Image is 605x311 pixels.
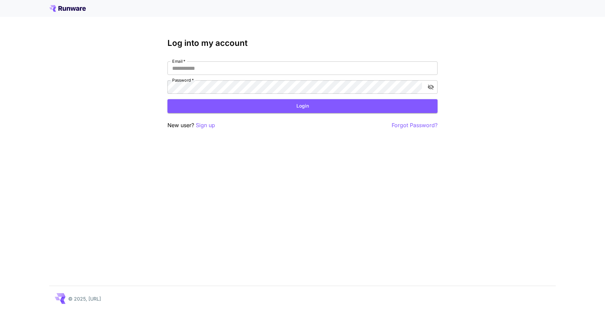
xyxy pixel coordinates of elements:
[167,99,438,113] button: Login
[167,38,438,48] h3: Log into my account
[425,81,437,93] button: toggle password visibility
[196,121,215,130] button: Sign up
[68,295,101,302] p: © 2025, [URL]
[392,121,438,130] button: Forgot Password?
[167,121,215,130] p: New user?
[172,58,185,64] label: Email
[172,77,194,83] label: Password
